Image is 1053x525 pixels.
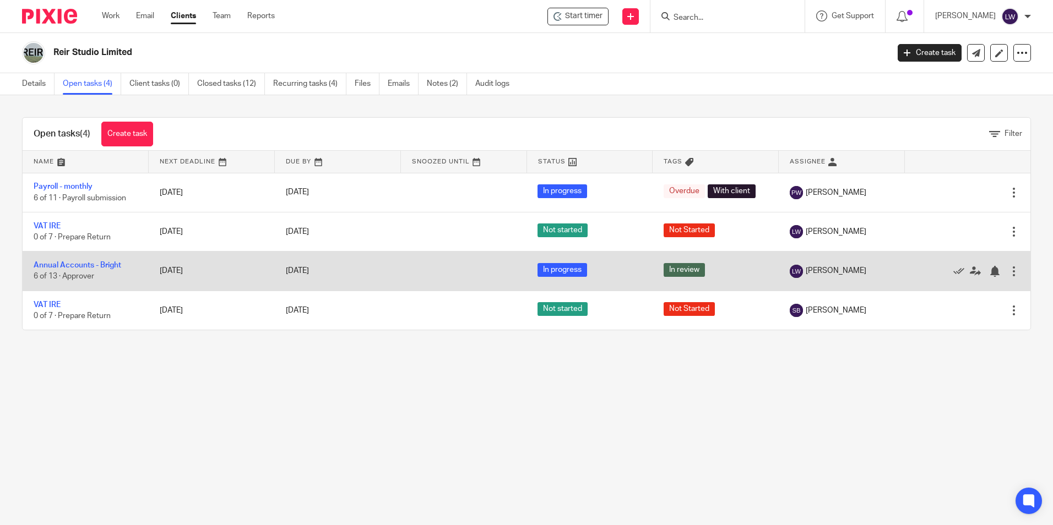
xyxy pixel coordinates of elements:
img: svg%3E [790,265,803,278]
a: Audit logs [475,73,518,95]
a: Reports [247,10,275,21]
p: [PERSON_NAME] [935,10,996,21]
span: Overdue [664,184,705,198]
span: Filter [1005,130,1022,138]
a: Work [102,10,120,21]
img: Pixie [22,9,77,24]
div: Reir Studio Limited [547,8,609,25]
span: In progress [538,184,587,198]
h1: Open tasks [34,128,90,140]
a: Emails [388,73,419,95]
a: Create task [101,122,153,146]
td: [DATE] [149,173,275,212]
span: In review [664,263,705,277]
img: svg%3E [790,225,803,238]
span: In progress [538,263,587,277]
a: Payroll - monthly [34,183,93,190]
span: [PERSON_NAME] [806,226,866,237]
span: Not started [538,302,588,316]
span: [DATE] [286,267,309,275]
a: Create task [898,44,962,62]
span: Status [538,158,566,165]
span: Start timer [565,10,603,22]
span: Snoozed Until [412,158,470,165]
img: svg%3E [1001,8,1019,25]
span: [PERSON_NAME] [806,305,866,316]
a: Notes (2) [427,73,467,95]
img: svg%3E [790,186,803,199]
span: Not Started [664,302,715,316]
a: VAT IRE [34,222,61,230]
span: 6 of 13 · Approver [34,273,94,281]
td: [DATE] [149,212,275,251]
span: [DATE] [286,307,309,314]
a: VAT IRE [34,301,61,309]
span: Get Support [832,12,874,20]
a: Open tasks (4) [63,73,121,95]
span: 0 of 7 · Prepare Return [34,233,111,241]
span: [DATE] [286,228,309,236]
span: Tags [664,158,682,165]
a: Client tasks (0) [129,73,189,95]
span: Not started [538,223,588,237]
td: [DATE] [149,291,275,330]
td: [DATE] [149,251,275,291]
span: (4) [80,129,90,138]
span: [PERSON_NAME] [806,187,866,198]
input: Search [672,13,772,23]
a: Team [213,10,231,21]
span: With client [708,184,756,198]
span: 6 of 11 · Payroll submission [34,194,126,202]
img: svg%3E [790,304,803,317]
a: Annual Accounts - Bright [34,261,121,269]
a: Mark as done [953,265,970,276]
a: Closed tasks (12) [197,73,265,95]
span: Not Started [664,223,715,237]
a: Recurring tasks (4) [273,73,346,95]
a: Email [136,10,154,21]
a: Files [355,73,379,95]
a: Clients [171,10,196,21]
span: [PERSON_NAME] [806,265,866,276]
h2: Reir Studio Limited [53,47,715,58]
span: [DATE] [286,189,309,196]
span: 0 of 7 · Prepare Return [34,312,111,320]
img: logo.png [22,41,45,64]
a: Details [22,73,55,95]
